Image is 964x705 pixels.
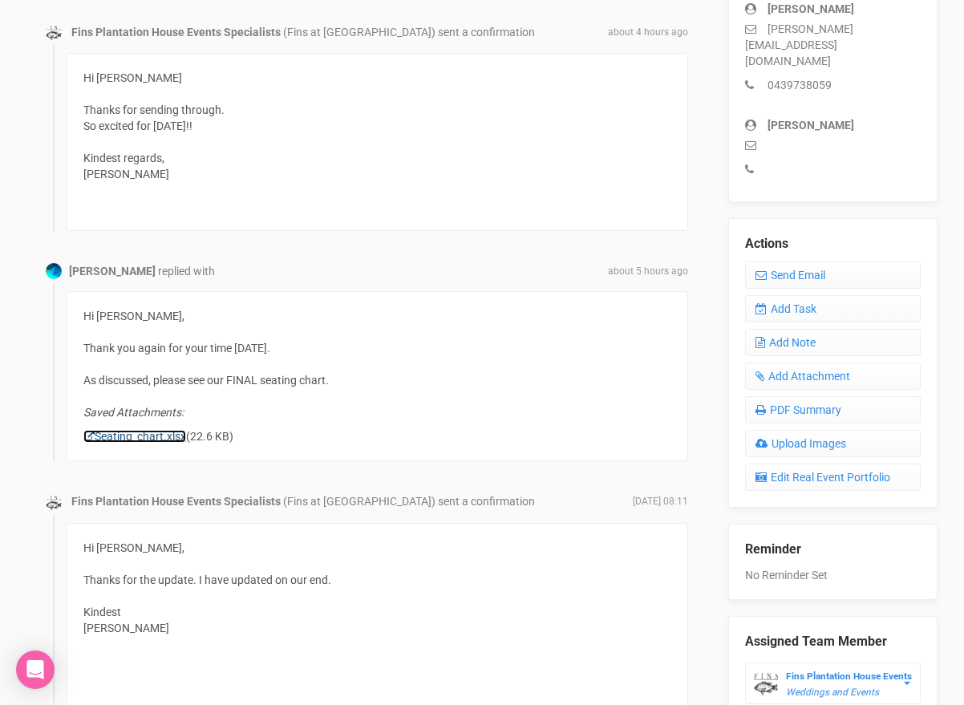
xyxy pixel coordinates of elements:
[46,25,62,41] img: data
[283,495,535,508] span: (Fins at [GEOGRAPHIC_DATA]) sent a confirmation
[608,26,688,39] span: about 4 hours ago
[83,430,233,443] span: (22.6 KB)
[16,650,55,689] div: Open Intercom Messenger
[83,540,671,700] div: Hi [PERSON_NAME], Thanks for the update. I have updated on our end. Kindest [PERSON_NAME]
[46,263,62,279] img: Profile Image
[768,119,854,132] strong: [PERSON_NAME]
[83,70,671,214] div: Hi [PERSON_NAME] Thanks for sending through. So excited for [DATE]!! Kindest regards, [PERSON_NAME]
[745,235,921,253] legend: Actions
[745,261,921,289] a: Send Email
[71,495,281,508] strong: Fins Plantation House Events Specialists
[283,26,535,38] span: (Fins at [GEOGRAPHIC_DATA]) sent a confirmation
[71,26,281,38] strong: Fins Plantation House Events Specialists
[67,291,688,461] div: Hi [PERSON_NAME], Thank you again for your time [DATE]. As discussed, please see our FINAL seatin...
[46,495,62,511] img: data
[633,495,688,508] span: [DATE] 08:11
[745,464,921,491] a: Edit Real Event Portfolio
[69,265,156,278] strong: [PERSON_NAME]
[745,541,921,559] legend: Reminder
[608,265,688,278] span: about 5 hours ago
[745,633,921,651] legend: Assigned Team Member
[83,430,186,443] a: Seating_chart.xlsx
[83,406,184,419] i: Saved Attachments:
[786,687,879,698] em: Weddings and Events
[745,295,921,322] a: Add Task
[745,21,921,69] p: [PERSON_NAME][EMAIL_ADDRESS][DOMAIN_NAME]
[745,662,921,704] button: Fins Plantation House Events Specialists Weddings and Events
[158,265,215,278] span: replied with
[754,672,778,696] img: data
[745,525,921,583] div: No Reminder Set
[745,363,921,390] a: Add Attachment
[786,671,960,682] strong: Fins Plantation House Events Specialists
[745,329,921,356] a: Add Note
[745,396,921,423] a: PDF Summary
[768,2,854,15] strong: [PERSON_NAME]
[745,77,921,93] p: 0439738059
[745,430,921,457] a: Upload Images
